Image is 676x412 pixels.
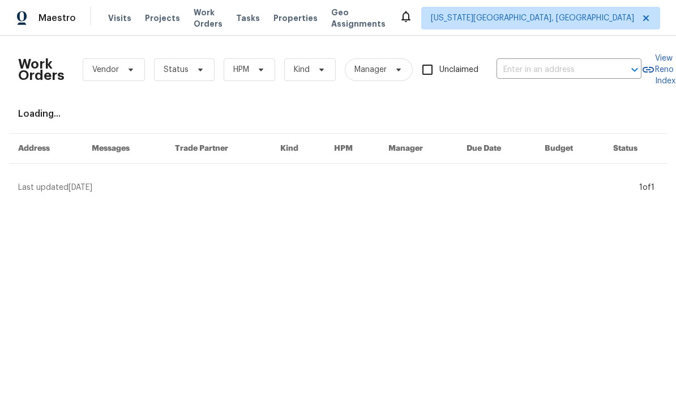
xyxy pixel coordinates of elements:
[331,7,386,29] span: Geo Assignments
[108,12,131,24] span: Visits
[233,64,249,75] span: HPM
[294,64,310,75] span: Kind
[194,7,223,29] span: Work Orders
[457,134,536,164] th: Due Date
[164,64,189,75] span: Status
[379,134,457,164] th: Manager
[92,64,119,75] span: Vendor
[354,64,387,75] span: Manager
[273,12,318,24] span: Properties
[18,108,658,120] div: Loading...
[166,134,272,164] th: Trade Partner
[18,58,65,81] h2: Work Orders
[497,61,610,79] input: Enter in an address
[236,14,260,22] span: Tasks
[83,134,166,164] th: Messages
[536,134,604,164] th: Budget
[604,134,667,164] th: Status
[18,182,636,193] div: Last updated
[639,182,654,193] div: 1 of 1
[145,12,180,24] span: Projects
[627,62,643,78] button: Open
[9,134,83,164] th: Address
[641,53,675,87] a: View Reno Index
[439,64,478,76] span: Unclaimed
[69,184,92,192] span: [DATE]
[431,12,634,24] span: [US_STATE][GEOGRAPHIC_DATA], [GEOGRAPHIC_DATA]
[271,134,325,164] th: Kind
[325,134,379,164] th: HPM
[38,12,76,24] span: Maestro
